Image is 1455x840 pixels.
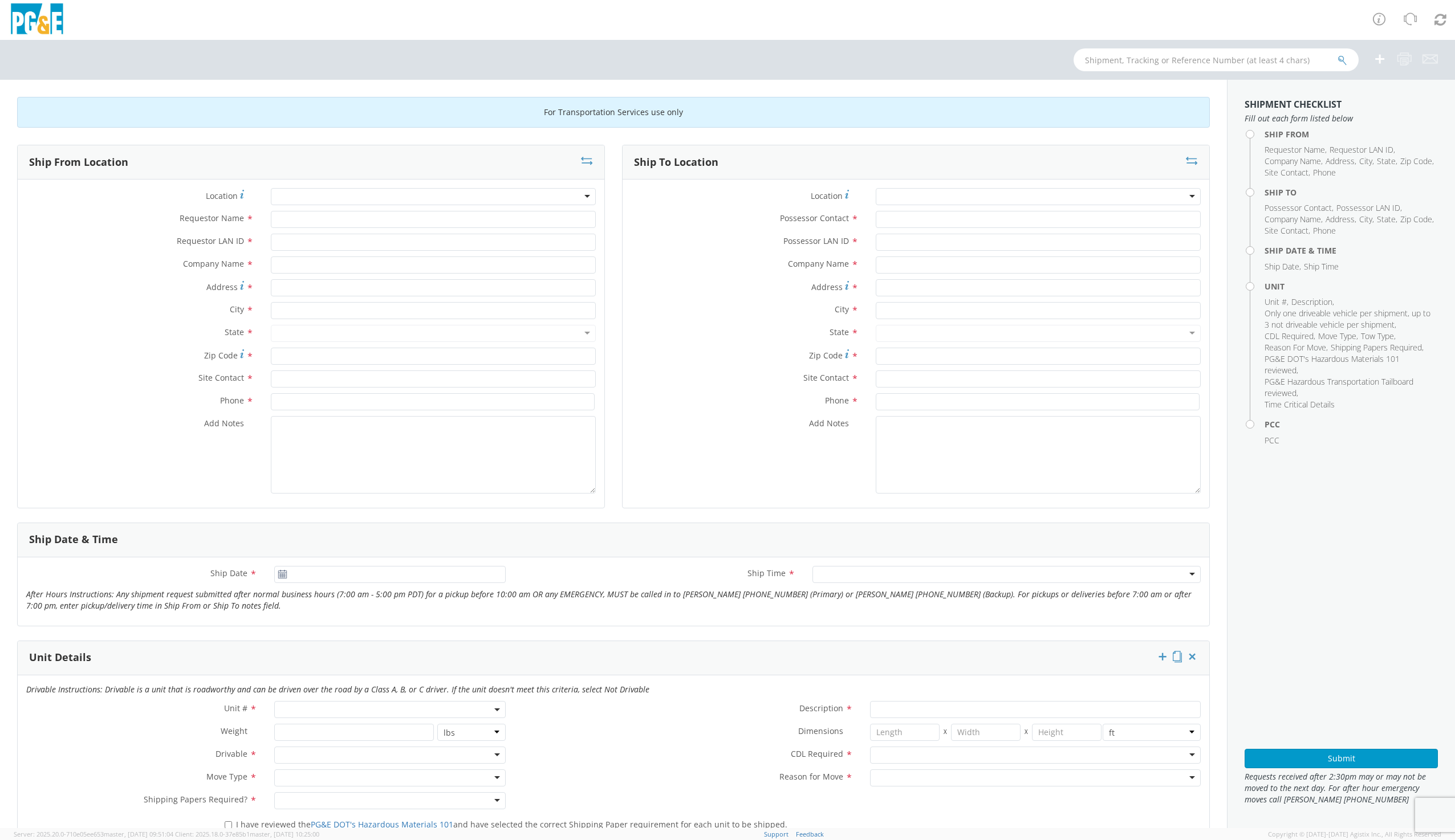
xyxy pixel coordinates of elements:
li: , [1331,342,1424,353]
span: Reason for Move [779,771,843,782]
a: Support [764,830,789,838]
li: , [1359,214,1374,225]
a: Feedback [796,830,824,838]
span: Requestor LAN ID [1330,144,1393,155]
span: State [1377,156,1396,166]
span: Requestor LAN ID [177,235,244,246]
span: Move Type [206,771,247,782]
li: , [1377,156,1397,167]
span: Company Name [1265,156,1321,166]
span: Site Contact [198,372,244,383]
li: , [1318,331,1358,342]
span: Tow Type [1361,331,1394,341]
li: , [1265,331,1315,342]
li: , [1326,214,1356,225]
span: master, [DATE] 10:25:00 [250,830,319,838]
li: , [1265,342,1328,353]
h3: Ship To Location [634,157,718,168]
li: , [1265,376,1435,399]
span: Only one driveable vehicle per shipment, up to 3 not driveable vehicle per shipment [1265,308,1430,330]
input: Shipment, Tracking or Reference Number (at least 4 chars) [1074,48,1359,71]
span: master, [DATE] 09:51:04 [104,830,173,838]
span: State [830,327,849,337]
span: State [225,327,244,337]
li: , [1265,156,1323,167]
span: Zip Code [204,350,238,361]
span: Possessor LAN ID [783,235,849,246]
span: Company Name [1265,214,1321,225]
span: Address [1326,156,1355,166]
span: Copyright © [DATE]-[DATE] Agistix Inc., All Rights Reserved [1268,830,1441,839]
span: I have reviewed the and have selected the correct Shipping Paper requirement for each unit to be ... [236,819,787,830]
span: Dimensions [798,725,843,736]
span: Location [206,190,238,201]
span: Possessor Contact [780,213,849,223]
span: Company Name [788,258,849,269]
span: Address [811,282,843,292]
span: Address [1326,214,1355,225]
span: Reason For Move [1265,342,1326,353]
span: Ship Time [1304,261,1339,272]
input: Length [870,724,940,741]
input: Width [951,724,1021,741]
li: , [1265,202,1334,214]
span: Shipping Papers Required [1331,342,1422,353]
span: Phone [825,395,849,406]
span: Company Name [183,258,244,269]
span: Possessor LAN ID [1336,202,1400,213]
span: Add Notes [204,418,244,429]
span: Ship Date [210,568,247,578]
span: Add Notes [809,418,849,429]
span: Phone [220,395,244,406]
span: X [1021,724,1032,741]
span: Unit # [1265,296,1287,307]
span: Description [799,703,843,713]
span: City [835,304,849,315]
li: , [1330,144,1395,156]
li: , [1265,214,1323,225]
span: Time Critical Details [1265,399,1335,410]
span: Requestor Name [180,213,244,223]
li: , [1265,353,1435,376]
span: X [940,724,951,741]
span: Requests received after 2:30pm may or may not be moved to the next day. For after hour emergency ... [1245,771,1438,805]
span: City [1359,156,1372,166]
input: I have reviewed thePG&E DOT's Hazardous Materials 101and have selected the correct Shipping Paper... [225,821,232,829]
span: Unit # [224,703,247,713]
span: Server: 2025.20.0-710e05ee653 [14,830,173,838]
button: Submit [1245,749,1438,768]
li: , [1400,214,1434,225]
li: , [1265,144,1327,156]
input: Height [1032,724,1102,741]
h3: Ship Date & Time [29,534,118,545]
li: , [1291,296,1334,308]
span: Ship Date [1265,261,1299,272]
span: PCC [1265,435,1279,446]
span: Site Contact [1265,167,1308,178]
span: Address [206,282,238,292]
h4: Ship To [1265,188,1438,197]
h3: Unit Details [29,652,91,663]
h4: Ship Date & Time [1265,246,1438,255]
i: Drivable Instructions: Drivable is a unit that is roadworthy and can be driven over the road by a... [26,684,649,695]
span: PG&E Hazardous Transportation Tailboard reviewed [1265,376,1413,398]
span: Ship Time [747,568,786,578]
span: Zip Code [1400,214,1432,225]
div: For Transportation Services use only [17,97,1210,128]
img: pge-logo-06675f144f4cfa6a6814.png [9,3,66,37]
strong: Shipment Checklist [1245,98,1342,111]
span: PG&E DOT's Hazardous Materials 101 reviewed [1265,353,1400,376]
span: Phone [1313,225,1336,236]
li: , [1359,156,1374,167]
li: , [1336,202,1402,214]
span: City [230,304,244,315]
span: Requestor Name [1265,144,1325,155]
h4: Ship From [1265,130,1438,138]
a: PG&E DOT's Hazardous Materials 101 [311,819,453,830]
span: Description [1291,296,1332,307]
span: Shipping Papers Required? [144,794,247,805]
li: , [1265,308,1435,331]
li: , [1265,296,1289,308]
li: , [1377,214,1397,225]
h3: Ship From Location [29,157,128,168]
